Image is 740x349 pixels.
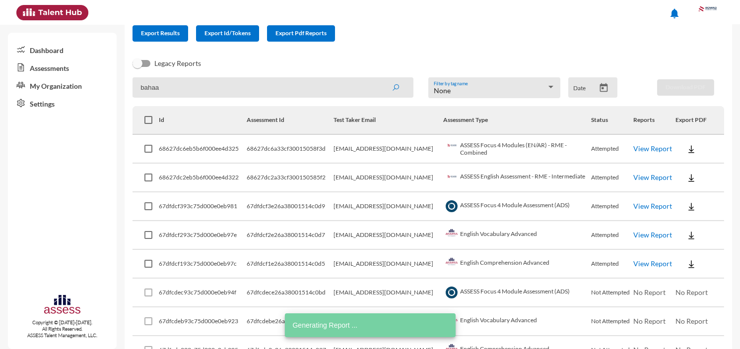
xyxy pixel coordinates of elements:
[154,58,201,69] span: Legacy Reports
[633,231,672,239] a: View Report
[247,164,334,192] td: 68627dc2a33cf300150585f2
[434,86,451,95] span: None
[666,83,706,91] span: Download PDF
[443,135,591,164] td: ASSESS Focus 4 Modules (EN/AR) - RME - Combined
[334,164,443,192] td: [EMAIL_ADDRESS][DOMAIN_NAME]
[247,250,334,279] td: 67dfdcf1e26a38001514c0d5
[443,164,591,192] td: ASSESS English Assessment - RME - Intermediate
[8,41,117,58] a: Dashboard
[247,135,334,164] td: 68627dc6a33cf30015058f3d
[443,192,591,221] td: ASSESS Focus 4 Module Assessment (ADS)
[591,135,633,164] td: Attempted
[443,106,591,135] th: Assessment Type
[675,106,724,135] th: Export PDF
[669,7,680,19] mat-icon: notifications
[204,29,251,37] span: Export Id/Tokens
[633,144,672,153] a: View Report
[591,250,633,279] td: Attempted
[159,307,247,336] td: 67dfcdeb93c75d000e0eb923
[633,173,672,181] a: View Report
[633,317,666,325] span: No Report
[159,164,247,192] td: 68627dc2eb5b6f000ee4d322
[196,25,259,42] button: Export Id/Tokens
[247,307,334,336] td: 67dfcdebe26a38001514c0aa
[334,106,443,135] th: Test Taker Email
[334,135,443,164] td: [EMAIL_ADDRESS][DOMAIN_NAME]
[633,106,675,135] th: Reports
[293,320,358,330] span: Generating Report ...
[633,202,672,210] a: View Report
[159,279,247,307] td: 67dfcdec93c75d000e0eb94f
[443,250,591,279] td: English Comprehension Advanced
[247,279,334,307] td: 67dfcdece26a38001514c0bd
[657,79,714,96] button: Download PDF
[8,58,117,76] a: Assessments
[334,221,443,250] td: [EMAIL_ADDRESS][DOMAIN_NAME]
[247,192,334,221] td: 67dfdcf3e26a38001514c0d9
[141,29,180,37] span: Export Results
[159,221,247,250] td: 67dfdcf293c75d000e0eb97e
[43,293,81,317] img: assesscompany-logo.png
[595,83,612,93] button: Open calendar
[133,77,413,98] input: Search by name, token, assessment type, etc.
[8,76,117,94] a: My Organization
[267,25,335,42] button: Export Pdf Reports
[334,279,443,307] td: [EMAIL_ADDRESS][DOMAIN_NAME]
[247,106,334,135] th: Assessment Id
[159,250,247,279] td: 67dfdcf193c75d000e0eb97c
[133,25,188,42] button: Export Results
[591,221,633,250] td: Attempted
[591,307,633,336] td: Not Attempted
[443,307,591,336] td: English Vocabulary Advanced
[8,94,117,112] a: Settings
[591,106,633,135] th: Status
[275,29,327,37] span: Export Pdf Reports
[591,164,633,192] td: Attempted
[633,259,672,268] a: View Report
[443,221,591,250] td: English Vocabulary Advanced
[334,250,443,279] td: [EMAIL_ADDRESS][DOMAIN_NAME]
[159,192,247,221] td: 67dfdcf393c75d000e0eb981
[591,192,633,221] td: Attempted
[633,288,666,296] span: No Report
[8,319,117,339] p: Copyright © [DATE]-[DATE]. All Rights Reserved. ASSESS Talent Management, LLC.
[443,279,591,307] td: ASSESS Focus 4 Module Assessment (ADS)
[247,221,334,250] td: 67dfdcf2e26a38001514c0d7
[159,106,247,135] th: Id
[675,288,708,296] span: No Report
[159,135,247,164] td: 68627dc6eb5b6f000ee4d325
[591,279,633,307] td: Not Attempted
[334,192,443,221] td: [EMAIL_ADDRESS][DOMAIN_NAME]
[675,317,708,325] span: No Report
